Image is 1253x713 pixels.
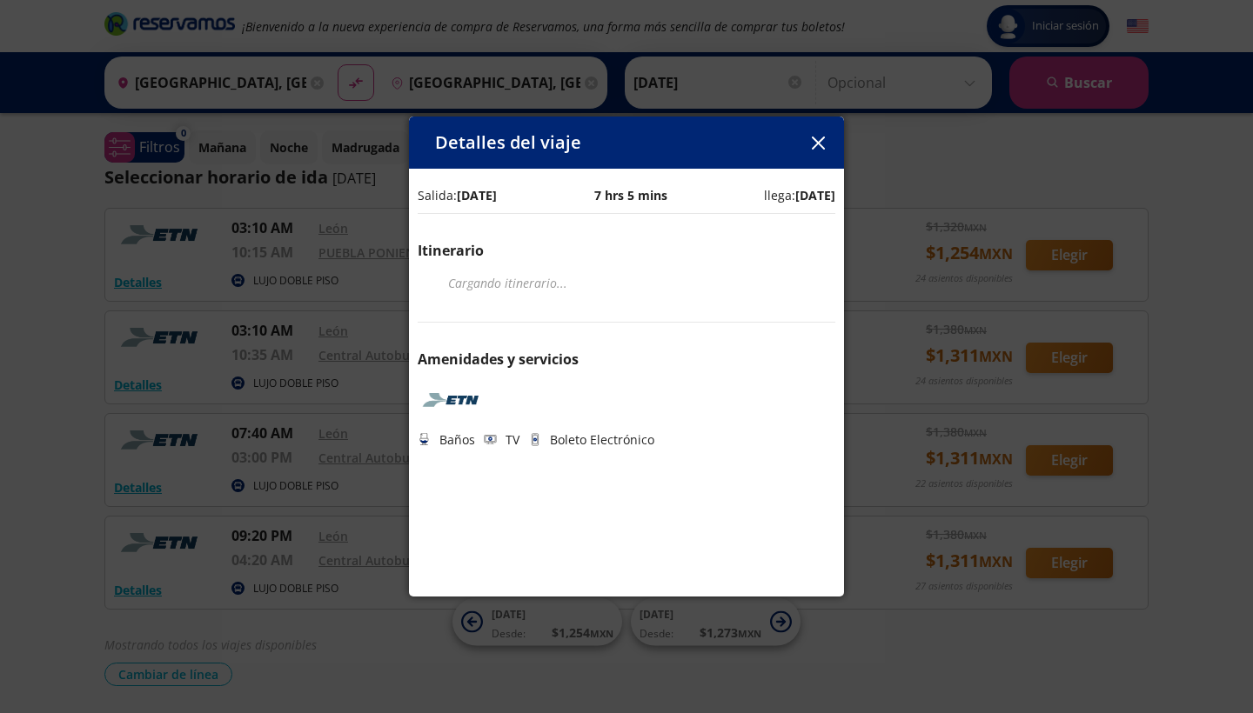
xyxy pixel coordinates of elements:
[764,186,835,204] p: llega:
[418,349,835,370] p: Amenidades y servicios
[795,187,835,203] b: [DATE]
[439,430,475,449] p: Baños
[506,430,519,449] p: TV
[594,186,667,204] p: 7 hrs 5 mins
[457,187,497,203] b: [DATE]
[550,430,654,449] p: Boleto Electrónico
[418,186,497,204] p: Salida:
[435,130,581,156] p: Detalles del viaje
[418,240,835,261] p: Itinerario
[448,275,567,291] em: Cargando itinerario ...
[418,387,487,413] img: ETN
